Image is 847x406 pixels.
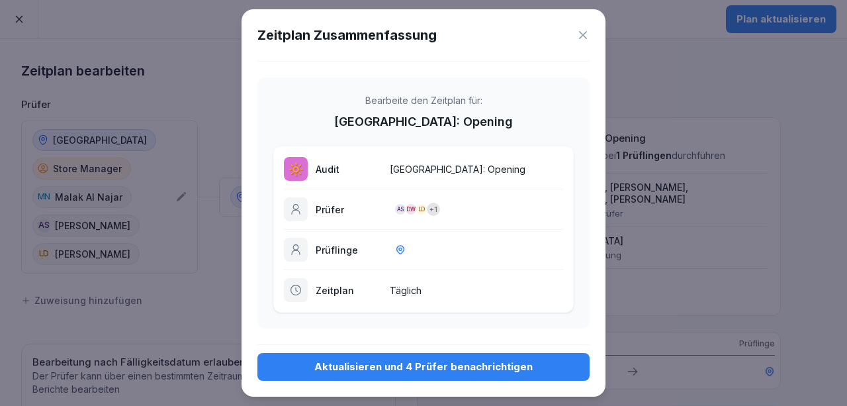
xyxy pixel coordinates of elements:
[316,162,382,176] p: Audit
[365,93,482,107] p: Bearbeite den Zeitplan für:
[257,25,437,45] h1: Zeitplan Zusammenfassung
[257,353,590,381] button: Aktualisieren und 4 Prüfer benachrichtigen
[268,360,579,374] div: Aktualisieren und 4 Prüfer benachrichtigen
[390,162,563,176] p: [GEOGRAPHIC_DATA]: Opening
[334,113,513,130] p: [GEOGRAPHIC_DATA]: Opening
[427,203,440,216] div: + 1
[316,283,382,297] p: Zeitplan
[395,204,406,215] div: AS
[406,204,416,215] div: DW
[416,204,427,215] div: LD
[289,160,303,178] p: 🔆
[316,203,382,217] p: Prüfer
[316,243,382,257] p: Prüflinge
[390,283,563,297] p: Täglich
